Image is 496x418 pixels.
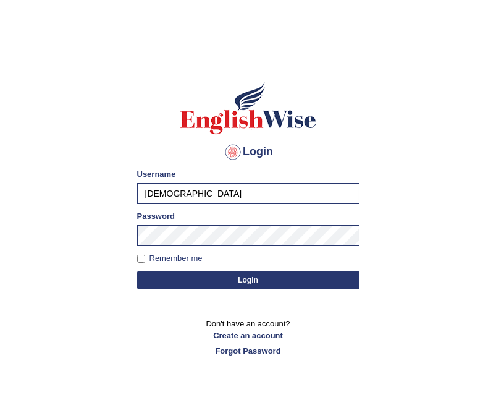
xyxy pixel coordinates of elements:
[137,168,176,180] label: Username
[137,210,175,222] label: Password
[137,271,359,289] button: Login
[137,252,203,265] label: Remember me
[178,80,319,136] img: Logo of English Wise sign in for intelligent practice with AI
[137,255,145,263] input: Remember me
[137,330,359,341] a: Create an account
[137,345,359,357] a: Forgot Password
[137,318,359,356] p: Don't have an account?
[137,142,359,162] h4: Login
